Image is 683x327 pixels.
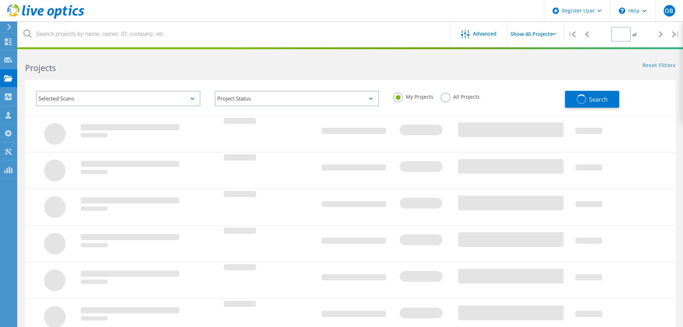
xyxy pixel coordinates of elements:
[632,32,636,38] span: of
[565,91,619,108] button: Search
[619,8,625,14] svg: \n
[18,22,450,47] input: Search projects by name, owner, ID, company, etc
[7,15,84,20] a: Live Optics Dashboard
[441,93,480,99] label: All Projects
[665,8,673,14] span: OB
[589,95,608,103] span: Search
[215,91,379,106] div: Project Status
[668,22,683,47] div: |
[393,93,433,99] label: My Projects
[473,31,497,36] span: Advanced
[565,22,579,47] div: |
[25,62,56,74] b: Projects
[36,91,200,106] div: Selected Scans
[642,63,676,69] a: Reset Filters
